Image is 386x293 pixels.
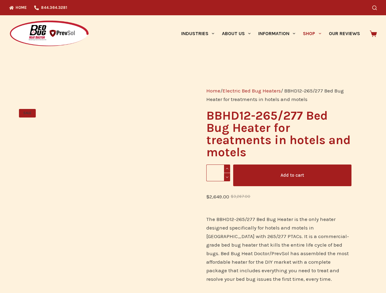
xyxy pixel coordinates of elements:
nav: Primary [177,15,364,52]
h1: BBHD12-265/277 Bed Bug Heater for treatments in hotels and motels [206,110,351,158]
a: Information [255,15,299,52]
bdi: 2,649.00 [206,194,229,200]
bdi: 3,267.00 [231,194,250,199]
span: The BBHD12-265/277 Bed Bug Heater is the only heater designed specifically for hotels and motels ... [206,216,349,282]
button: Search [372,5,377,10]
span: SALE [19,109,36,118]
a: Industries [177,15,218,52]
a: Shop [299,15,325,52]
a: Home [206,88,220,94]
button: Add to cart [233,165,351,186]
span: $ [231,194,233,199]
a: Our Reviews [325,15,364,52]
a: Electric Bed Bug Heaters [222,88,281,94]
input: Product quantity [206,165,230,181]
nav: Breadcrumb [206,86,351,103]
a: About Us [218,15,254,52]
span: $ [206,194,209,200]
img: Prevsol/Bed Bug Heat Doctor [9,20,89,47]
